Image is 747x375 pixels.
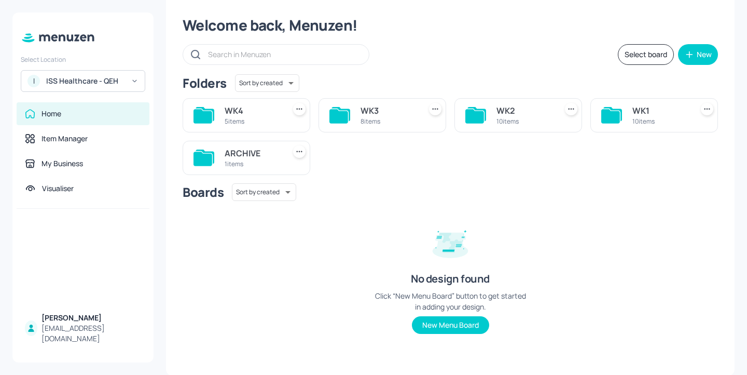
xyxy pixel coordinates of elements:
div: WK4 [225,104,281,117]
img: design-empty [424,216,476,267]
div: Sort by created [232,182,296,203]
div: [PERSON_NAME] [41,313,141,323]
div: Home [41,109,61,119]
div: WK1 [632,104,688,117]
div: No design found [411,272,490,286]
div: Item Manager [41,133,88,144]
div: Click “New Menu Board” button to get started in adding your design. [372,290,528,312]
div: Boards [183,184,224,200]
div: WK2 [496,104,552,117]
div: Visualiser [42,183,74,194]
div: Welcome back, Menuzen! [183,16,718,35]
div: Select Location [21,55,145,64]
div: 10 items [632,117,688,126]
div: 8 items [361,117,417,126]
div: Folders [183,75,227,91]
div: I [27,75,40,87]
div: ISS Healthcare - QEH [46,76,125,86]
input: Search in Menuzen [208,47,358,62]
div: 1 items [225,159,281,168]
div: 10 items [496,117,552,126]
div: New [697,51,712,58]
div: Sort by created [235,73,299,93]
button: New [678,44,718,65]
div: WK3 [361,104,417,117]
button: Select board [618,44,674,65]
div: My Business [41,158,83,169]
div: 5 items [225,117,281,126]
div: [EMAIL_ADDRESS][DOMAIN_NAME] [41,323,141,344]
button: New Menu Board [412,316,489,334]
div: ARCHIVE [225,147,281,159]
